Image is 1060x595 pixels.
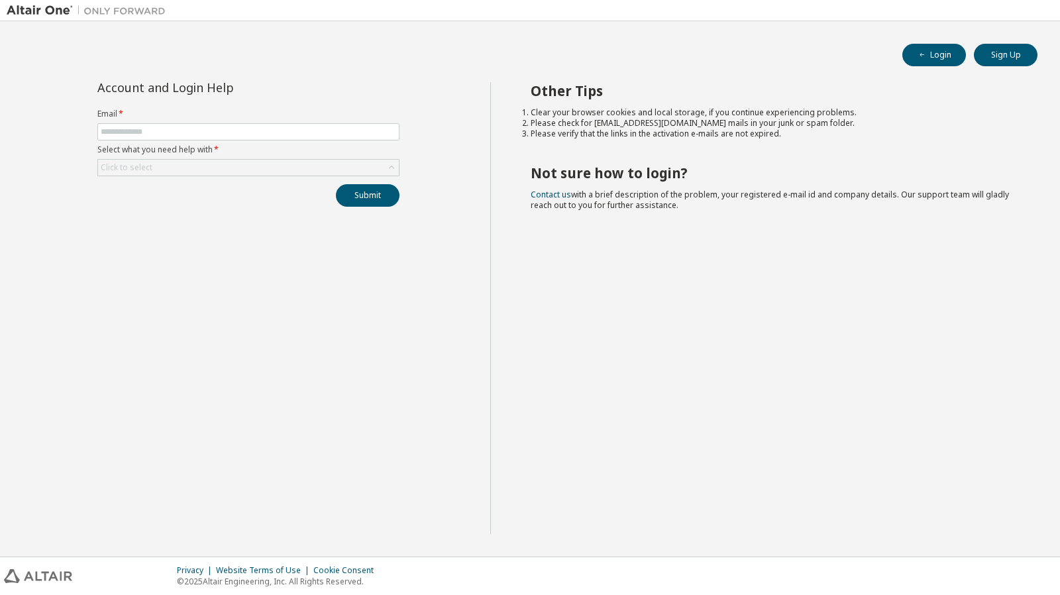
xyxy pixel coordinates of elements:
div: Account and Login Help [97,82,339,93]
p: © 2025 Altair Engineering, Inc. All Rights Reserved. [177,576,382,587]
li: Please verify that the links in the activation e-mails are not expired. [531,129,1014,139]
img: altair_logo.svg [4,569,72,583]
h2: Not sure how to login? [531,164,1014,182]
span: with a brief description of the problem, your registered e-mail id and company details. Our suppo... [531,189,1009,211]
div: Privacy [177,565,216,576]
h2: Other Tips [531,82,1014,99]
button: Login [902,44,966,66]
div: Website Terms of Use [216,565,313,576]
li: Please check for [EMAIL_ADDRESS][DOMAIN_NAME] mails in your junk or spam folder. [531,118,1014,129]
button: Sign Up [974,44,1037,66]
img: Altair One [7,4,172,17]
button: Submit [336,184,399,207]
label: Email [97,109,399,119]
a: Contact us [531,189,571,200]
label: Select what you need help with [97,144,399,155]
div: Click to select [101,162,152,173]
div: Cookie Consent [313,565,382,576]
li: Clear your browser cookies and local storage, if you continue experiencing problems. [531,107,1014,118]
div: Click to select [98,160,399,176]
